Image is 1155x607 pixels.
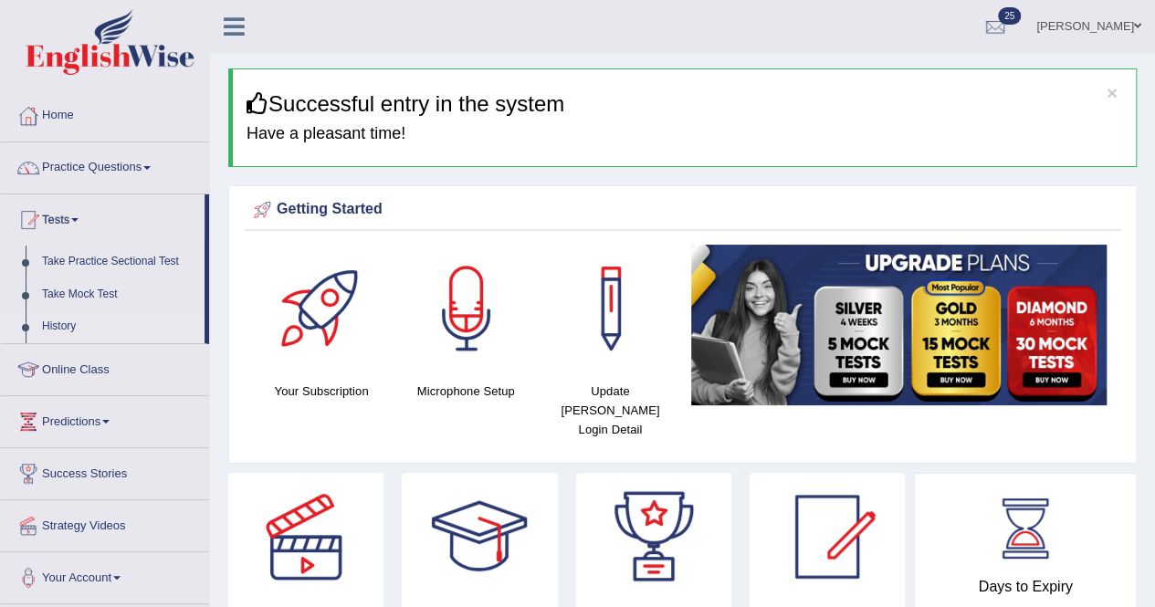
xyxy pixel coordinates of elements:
[1,194,205,240] a: Tests
[1,448,209,494] a: Success Stories
[1,552,209,598] a: Your Account
[691,245,1107,405] img: small5.jpg
[247,125,1122,143] h4: Have a pleasant time!
[547,382,673,439] h4: Update [PERSON_NAME] Login Detail
[34,246,205,278] a: Take Practice Sectional Test
[1,500,209,546] a: Strategy Videos
[247,92,1122,116] h3: Successful entry in the system
[249,196,1116,224] div: Getting Started
[1,344,209,390] a: Online Class
[258,382,384,401] h4: Your Subscription
[34,278,205,311] a: Take Mock Test
[998,7,1021,25] span: 25
[1,142,209,188] a: Practice Questions
[935,579,1116,595] h4: Days to Expiry
[34,310,205,343] a: History
[1107,83,1118,102] button: ×
[1,396,209,442] a: Predictions
[1,90,209,136] a: Home
[403,382,529,401] h4: Microphone Setup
